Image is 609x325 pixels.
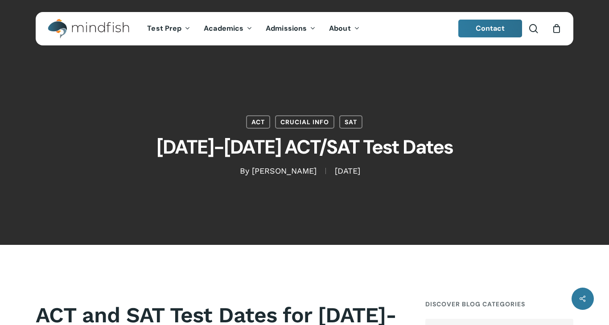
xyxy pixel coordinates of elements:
[329,24,351,33] span: About
[240,168,249,174] span: By
[204,24,243,33] span: Academics
[259,25,322,32] a: Admissions
[36,12,573,45] header: Main Menu
[252,166,317,175] a: [PERSON_NAME]
[197,25,259,32] a: Academics
[551,24,561,33] a: Cart
[246,115,270,129] a: ACT
[266,24,307,33] span: Admissions
[147,24,181,33] span: Test Prep
[425,296,573,312] h4: Discover Blog Categories
[476,24,505,33] span: Contact
[275,115,334,129] a: Crucial Info
[322,25,366,32] a: About
[82,129,527,166] h1: [DATE]-[DATE] ACT/SAT Test Dates
[339,115,362,129] a: SAT
[140,12,366,45] nav: Main Menu
[458,20,523,37] a: Contact
[325,168,369,174] span: [DATE]
[140,25,197,32] a: Test Prep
